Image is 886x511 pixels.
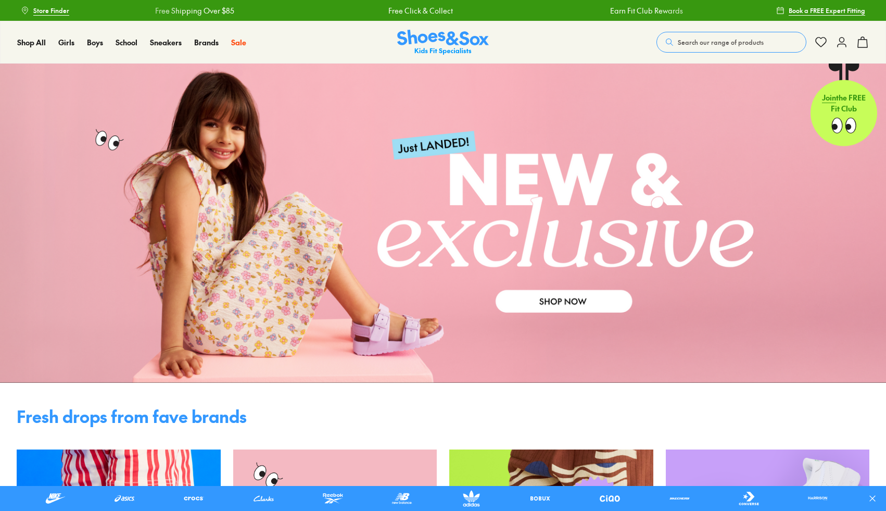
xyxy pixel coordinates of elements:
a: Store Finder [21,1,69,20]
a: Girls [58,37,74,48]
img: SNS_Logo_Responsive.svg [397,30,489,55]
span: Boys [87,37,103,47]
a: Shoes & Sox [397,30,489,55]
a: Boys [87,37,103,48]
a: School [116,37,137,48]
span: Shop All [17,37,46,47]
a: Free Shipping Over $85 [154,5,233,16]
span: Brands [194,37,219,47]
span: Girls [58,37,74,47]
a: Sale [231,37,246,48]
a: Earn Fit Club Rewards [609,5,682,16]
a: Jointhe FREE Fit Club [811,63,877,146]
span: Book a FREE Expert Fitting [789,6,865,15]
a: Free Click & Collect [387,5,452,16]
a: Book a FREE Expert Fitting [776,1,865,20]
span: Sale [231,37,246,47]
button: Search our range of products [656,32,806,53]
a: Sneakers [150,37,182,48]
a: Brands [194,37,219,48]
span: Store Finder [33,6,69,15]
span: Search our range of products [678,38,764,47]
span: Sneakers [150,37,182,47]
span: Join [822,92,836,103]
a: Shop All [17,37,46,48]
p: the FREE Fit Club [811,84,877,122]
span: School [116,37,137,47]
